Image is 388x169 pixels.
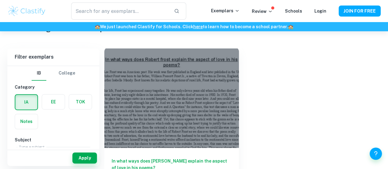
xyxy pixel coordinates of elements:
button: Help and Feedback [370,148,382,160]
a: Login [314,9,326,13]
input: Search for any exemplars... [71,2,169,20]
button: TOK [69,94,92,109]
h6: Category [15,84,92,90]
p: Exemplars [211,7,240,14]
button: Notes [15,114,38,129]
a: here [193,24,203,29]
button: EE [42,94,65,109]
label: Type a subject [19,144,44,149]
h6: Filter exemplars [7,48,99,66]
button: Apply [72,152,97,163]
button: College [59,66,75,81]
button: IA [15,95,37,109]
button: JOIN FOR FREE [339,6,381,17]
p: Review [252,8,273,15]
a: Schools [285,9,302,13]
button: IB [32,66,46,81]
img: Clastify logo [7,5,46,17]
div: Filter type choice [32,66,75,81]
span: 🏫 [95,24,100,29]
h6: Subject [15,136,92,143]
h6: We just launched Clastify for Schools. Click to learn how to become a school partner. [1,23,387,30]
span: 🏫 [288,24,293,29]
